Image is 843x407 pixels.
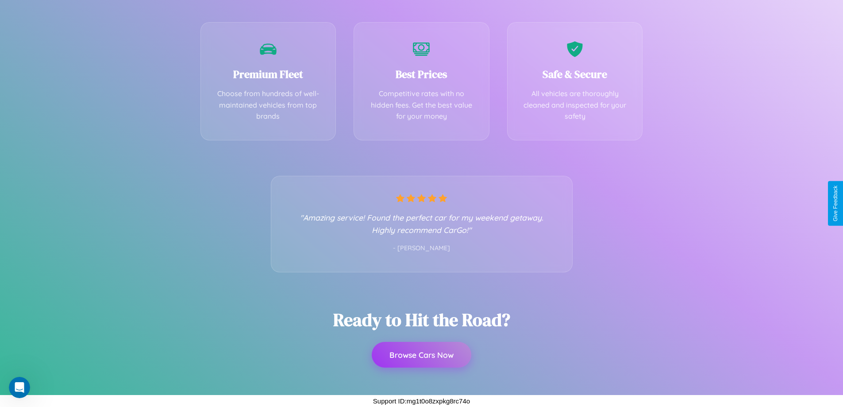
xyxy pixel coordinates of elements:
[832,186,839,221] div: Give Feedback
[289,211,554,236] p: "Amazing service! Found the perfect car for my weekend getaway. Highly recommend CarGo!"
[333,308,510,332] h2: Ready to Hit the Road?
[372,342,471,368] button: Browse Cars Now
[373,395,470,407] p: Support ID: mg1t0o8zxpkg8rc74o
[214,88,323,122] p: Choose from hundreds of well-maintained vehicles from top brands
[9,377,30,398] iframe: Intercom live chat
[367,88,476,122] p: Competitive rates with no hidden fees. Get the best value for your money
[214,67,323,81] h3: Premium Fleet
[367,67,476,81] h3: Best Prices
[289,243,554,254] p: - [PERSON_NAME]
[521,88,629,122] p: All vehicles are thoroughly cleaned and inspected for your safety
[521,67,629,81] h3: Safe & Secure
